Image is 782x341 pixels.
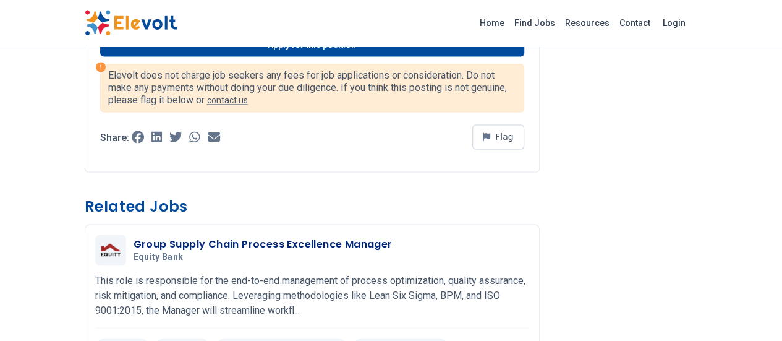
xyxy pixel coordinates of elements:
p: Elevolt does not charge job seekers any fees for job applications or consideration. Do not make a... [108,69,516,106]
a: Home [475,13,509,33]
h3: Related Jobs [85,197,540,217]
button: Flag [472,124,524,149]
p: This role is responsible for the end-to-end management of process optimization, quality assurance... [95,273,529,317]
iframe: Chat Widget [720,282,782,341]
a: Find Jobs [509,13,560,33]
img: Elevolt [85,10,177,36]
a: Contact [614,13,655,33]
a: contact us [207,95,248,105]
p: Share: [100,133,129,143]
h3: Group Supply Chain Process Excellence Manager [134,237,393,252]
img: Equity Bank [98,241,123,259]
span: Equity Bank [134,252,184,263]
a: Login [655,11,693,35]
a: Resources [560,13,614,33]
